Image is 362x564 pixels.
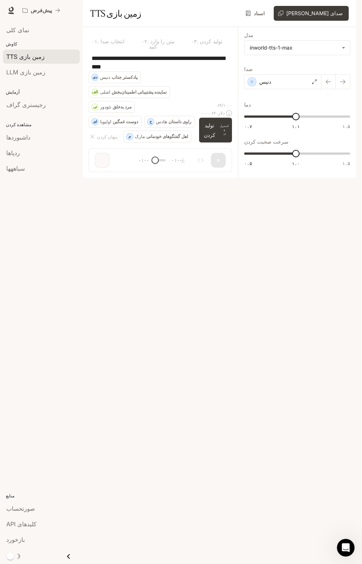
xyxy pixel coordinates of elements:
[113,104,132,110] font: مرد بدخلق
[292,160,300,167] font: ۱.۰
[90,8,141,19] font: زمین بازی TTS
[259,78,271,85] font: دنیس
[98,38,99,44] font: .
[93,119,97,124] font: ای
[31,7,52,13] font: پیش‌فرض
[245,41,350,55] div: inworld-tts-1-max
[220,124,229,132] font: کنترل +
[129,134,131,138] font: م
[135,134,145,139] font: مارک
[89,116,141,128] button: ایاولیویادوست غمگین
[244,101,251,108] font: دما
[149,38,175,50] font: متن را وارد کنید
[147,38,149,44] font: .
[200,38,222,44] font: تولید کردن
[199,118,232,142] button: تولید کردنکنترل +⏎
[250,44,293,51] font: inworld-tts-1-max
[100,74,110,80] font: دنیس
[156,119,167,124] font: هادس
[254,10,265,16] font: اسناد
[204,122,215,138] font: تولید کردن
[89,86,170,98] button: الفاشلینماینده پشتیبانی اطمینان‌بخش
[244,123,252,130] font: ۰.۷
[337,539,355,557] iframe: چت زنده اینترکام
[191,38,194,44] font: ۰
[168,119,191,124] font: راوی داستان
[95,38,98,44] font: ۱
[141,38,144,44] font: ۰
[342,123,350,130] font: ۱.۵
[150,119,152,124] font: ح
[89,71,141,83] button: دیدنیسپادکستر جذاب
[292,123,300,130] font: ۱.۱
[89,101,135,113] button: تیتئودورمرد بدخلق
[244,32,253,38] font: مدل
[244,66,253,72] font: صدا
[342,160,350,167] font: ۱.۵
[144,38,147,44] font: ۲
[197,38,198,44] font: .
[112,74,137,80] font: پادکستر جذاب
[89,131,120,142] button: پنهان کردن
[194,38,197,44] font: ۳
[244,138,288,145] font: سرعت صحبت کردن
[100,38,124,44] font: انتخاب صدا
[244,6,268,21] a: اسناد
[93,104,97,109] font: تی
[100,119,111,124] font: اولیویا
[93,75,97,79] font: دی
[146,134,188,139] font: اهل گفتگوهای خودمانی
[274,6,349,21] button: صدای [PERSON_NAME]
[112,89,167,95] font: نماینده پشتیبانی اطمینان‌بخش
[92,90,98,94] font: الف
[19,3,64,18] button: همه فضاهای کاری
[144,116,195,128] button: حهادسراوی داستان
[123,131,191,142] button: ممارکاهل گفتگوهای خودمانی
[223,133,226,136] font: ⏎
[286,10,343,16] font: صدای [PERSON_NAME]
[97,134,117,140] font: پنهان کردن
[113,119,138,124] font: دوست غمگین
[100,104,111,110] font: تئودور
[92,38,95,44] font: ۰
[244,160,252,167] font: ۰.۵
[100,89,110,95] font: اشلی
